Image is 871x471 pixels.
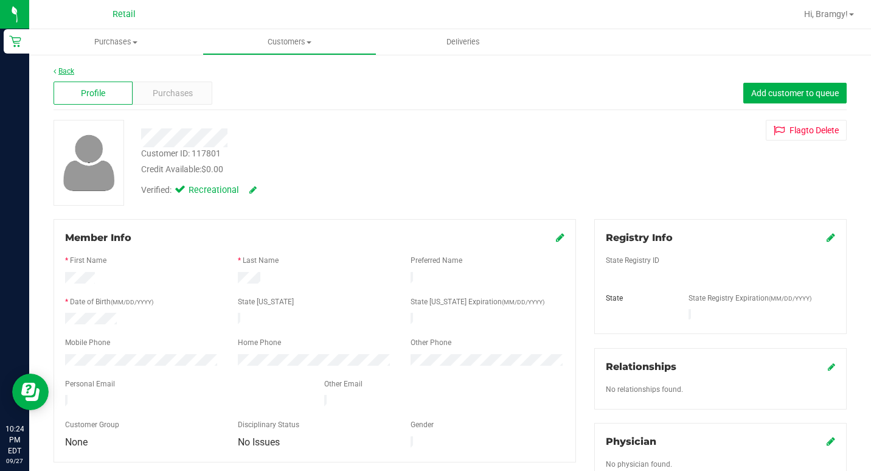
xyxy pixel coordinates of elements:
label: Date of Birth [70,296,153,307]
span: $0.00 [201,164,223,174]
button: Flagto Delete [766,120,847,141]
div: Customer ID: 117801 [141,147,221,160]
iframe: Resource center [12,374,49,410]
span: Member Info [65,232,131,243]
span: (MM/DD/YYYY) [111,299,153,305]
a: Deliveries [377,29,550,55]
inline-svg: Retail [9,35,21,47]
label: Disciplinary Status [238,419,299,430]
label: First Name [70,255,106,266]
label: Customer Group [65,419,119,430]
div: State [597,293,679,304]
p: 10:24 PM EDT [5,424,24,456]
label: Preferred Name [411,255,462,266]
span: Registry Info [606,232,673,243]
span: Customers [203,37,375,47]
label: State Registry ID [606,255,659,266]
label: Mobile Phone [65,337,110,348]
span: None [65,436,88,448]
span: Relationships [606,361,676,372]
span: Deliveries [430,37,496,47]
span: Purchases [153,87,193,100]
div: Verified: [141,184,257,197]
span: (MM/DD/YYYY) [769,295,811,302]
label: Other Email [324,379,363,389]
label: Other Phone [411,337,451,348]
span: No Issues [238,436,280,448]
a: Back [54,67,74,75]
label: Personal Email [65,379,115,389]
label: No relationships found. [606,384,683,395]
p: 09/27 [5,456,24,466]
a: Purchases [29,29,203,55]
span: Recreational [189,184,237,197]
span: (MM/DD/YYYY) [502,299,544,305]
label: State [US_STATE] Expiration [411,296,544,307]
div: Credit Available: [141,163,529,176]
a: Customers [203,29,376,55]
span: Physician [606,436,656,447]
span: No physician found. [606,460,672,469]
button: Add customer to queue [743,83,847,103]
span: Hi, Bramgy! [804,9,848,19]
span: Retail [113,9,136,19]
label: Last Name [243,255,279,266]
label: Gender [411,419,434,430]
span: Profile [81,87,105,100]
span: Purchases [29,37,203,47]
img: user-icon.png [57,131,121,194]
label: Home Phone [238,337,281,348]
label: State [US_STATE] [238,296,294,307]
span: Add customer to queue [751,88,839,98]
label: State Registry Expiration [689,293,811,304]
